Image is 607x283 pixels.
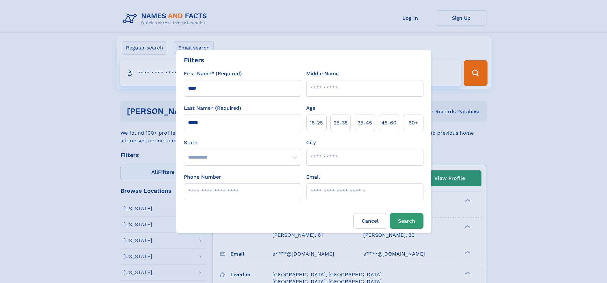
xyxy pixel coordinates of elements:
[390,213,423,229] button: Search
[353,213,387,229] label: Cancel
[408,119,418,127] span: 60+
[306,139,316,146] label: City
[184,173,221,181] label: Phone Number
[184,104,241,112] label: Last Name* (Required)
[306,104,315,112] label: Age
[334,119,348,127] span: 25‑35
[310,119,323,127] span: 18‑25
[184,70,242,78] label: First Name* (Required)
[358,119,372,127] span: 35‑45
[306,70,339,78] label: Middle Name
[184,55,204,65] div: Filters
[381,119,396,127] span: 45‑60
[184,139,301,146] label: State
[306,173,320,181] label: Email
